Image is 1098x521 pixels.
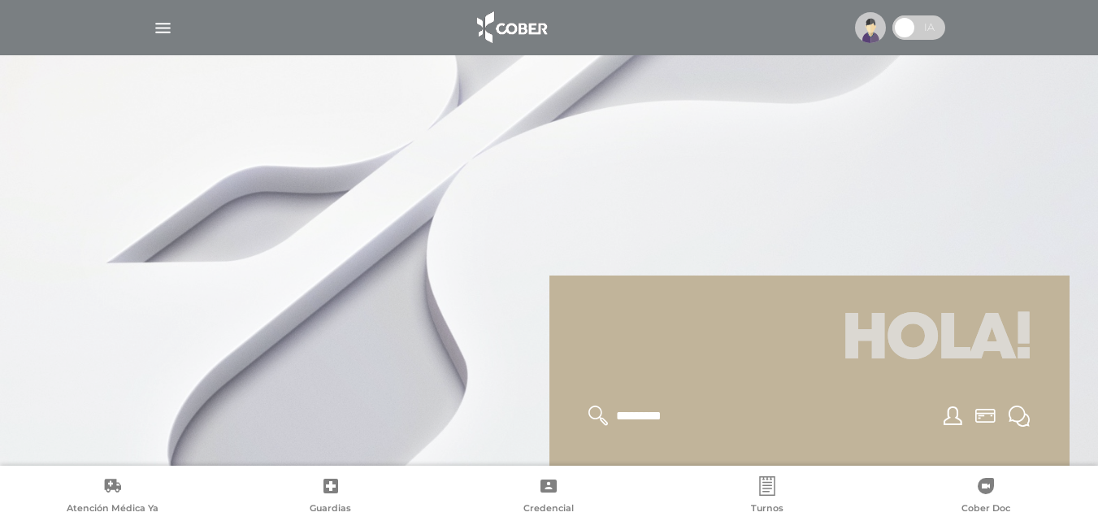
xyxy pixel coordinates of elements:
[876,476,1095,518] a: Cober Doc
[751,502,783,517] span: Turnos
[3,476,222,518] a: Atención Médica Ya
[961,502,1010,517] span: Cober Doc
[67,502,158,517] span: Atención Médica Ya
[440,476,658,518] a: Credencial
[855,12,886,43] img: profile-placeholder.svg
[569,295,1050,386] h1: Hola!
[658,476,877,518] a: Turnos
[468,8,553,47] img: logo_cober_home-white.png
[222,476,441,518] a: Guardias
[523,502,574,517] span: Credencial
[310,502,351,517] span: Guardias
[153,18,173,38] img: Cober_menu-lines-white.svg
